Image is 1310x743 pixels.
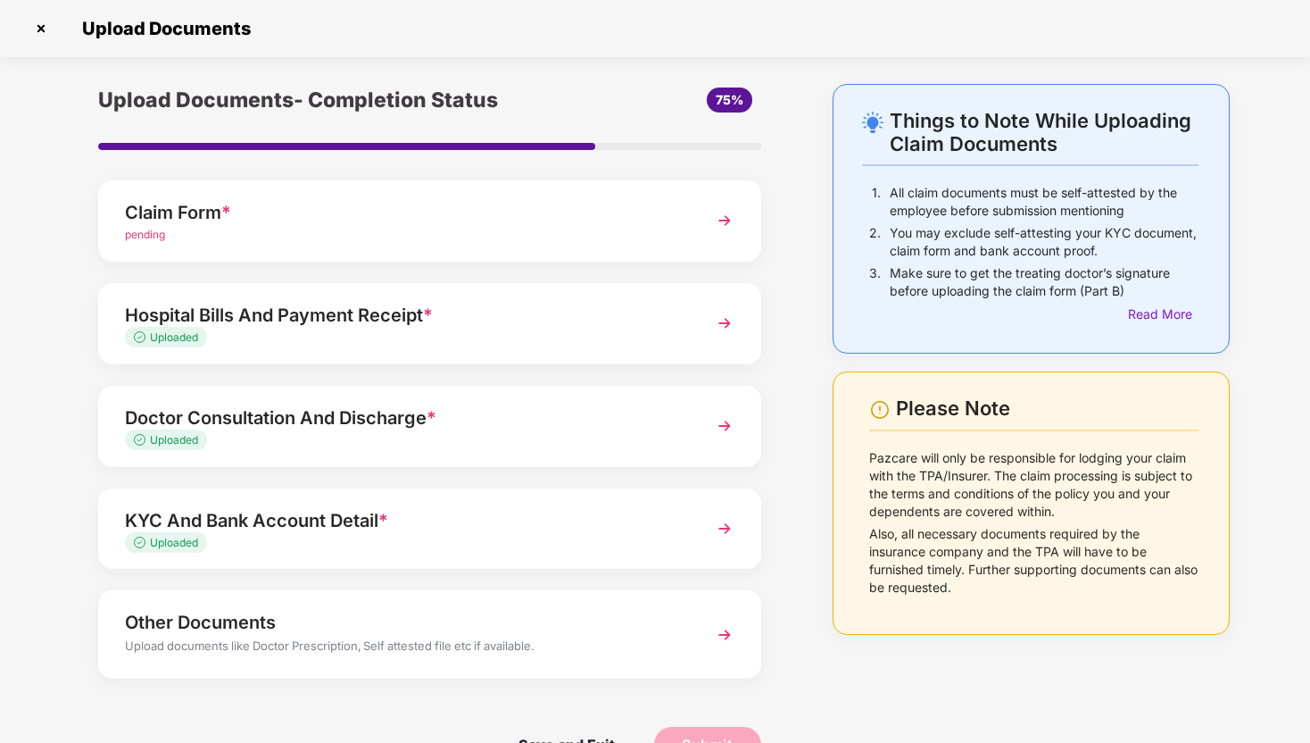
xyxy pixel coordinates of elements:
[872,184,881,220] p: 1.
[125,404,684,432] div: Doctor Consultation And Discharge
[869,264,881,300] p: 3.
[869,525,1199,597] p: Also, all necessary documents required by the insurance company and the TPA will have to be furni...
[125,506,684,535] div: KYC And Bank Account Detail
[98,84,540,116] div: Upload Documents- Completion Status
[125,608,684,637] div: Other Documents
[890,264,1198,300] p: Make sure to get the treating doctor’s signature before uploading the claim form (Part B)
[150,536,198,549] span: Uploaded
[27,14,55,43] img: svg+xml;base64,PHN2ZyBpZD0iQ3Jvc3MtMzJ4MzIiIHhtbG5zPSJodHRwOi8vd3d3LnczLm9yZy8yMDAwL3N2ZyIgd2lkdG...
[709,619,741,651] img: svg+xml;base64,PHN2ZyBpZD0iTmV4dCIgeG1sbnM9Imh0dHA6Ly93d3cudzMub3JnLzIwMDAvc3ZnIiB3aWR0aD0iMzYiIG...
[896,397,1198,421] div: Please Note
[125,637,684,660] div: Upload documents like Doctor Prescription, Self attested file etc if available.
[125,301,684,330] div: Hospital Bills And Payment Receipt
[125,198,684,227] div: Claim Form
[709,205,741,237] img: svg+xml;base64,PHN2ZyBpZD0iTmV4dCIgeG1sbnM9Imh0dHA6Ly93d3cudzMub3JnLzIwMDAvc3ZnIiB3aWR0aD0iMzYiIG...
[134,331,150,343] img: svg+xml;base64,PHN2ZyB4bWxucz0iaHR0cDovL3d3dy53My5vcmcvMjAwMC9zdmciIHdpZHRoPSIxMy4zMzMiIGhlaWdodD...
[890,109,1198,155] div: Things to Note While Uploading Claim Documents
[862,112,883,133] img: svg+xml;base64,PHN2ZyB4bWxucz0iaHR0cDovL3d3dy53My5vcmcvMjAwMC9zdmciIHdpZHRoPSIyNC4wOTMiIGhlaWdodD...
[709,513,741,545] img: svg+xml;base64,PHN2ZyBpZD0iTmV4dCIgeG1sbnM9Imh0dHA6Ly93d3cudzMub3JnLzIwMDAvc3ZnIiB3aWR0aD0iMzYiIG...
[150,330,198,344] span: Uploaded
[64,18,260,39] span: Upload Documents
[890,224,1198,260] p: You may exclude self-attesting your KYC document, claim form and bank account proof.
[716,92,743,107] span: 75%
[1128,305,1198,324] div: Read More
[869,399,891,421] img: svg+xml;base64,PHN2ZyBpZD0iV2FybmluZ18tXzI0eDI0IiBkYXRhLW5hbWU9Ildhcm5pbmcgLSAyNHgyNCIgeG1sbnM9Im...
[869,224,881,260] p: 2.
[709,307,741,339] img: svg+xml;base64,PHN2ZyBpZD0iTmV4dCIgeG1sbnM9Imh0dHA6Ly93d3cudzMub3JnLzIwMDAvc3ZnIiB3aWR0aD0iMzYiIG...
[150,433,198,447] span: Uploaded
[869,449,1199,521] p: Pazcare will only be responsible for lodging your claim with the TPA/Insurer. The claim processin...
[134,537,150,548] img: svg+xml;base64,PHN2ZyB4bWxucz0iaHR0cDovL3d3dy53My5vcmcvMjAwMC9zdmciIHdpZHRoPSIxMy4zMzMiIGhlaWdodD...
[125,228,165,241] span: pending
[709,410,741,442] img: svg+xml;base64,PHN2ZyBpZD0iTmV4dCIgeG1sbnM9Imh0dHA6Ly93d3cudzMub3JnLzIwMDAvc3ZnIiB3aWR0aD0iMzYiIG...
[890,184,1198,220] p: All claim documents must be self-attested by the employee before submission mentioning
[134,434,150,446] img: svg+xml;base64,PHN2ZyB4bWxucz0iaHR0cDovL3d3dy53My5vcmcvMjAwMC9zdmciIHdpZHRoPSIxMy4zMzMiIGhlaWdodD...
